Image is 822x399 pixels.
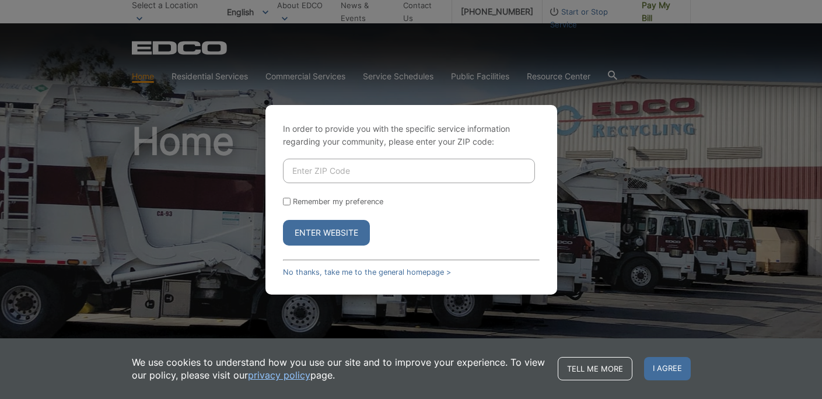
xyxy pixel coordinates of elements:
[132,356,546,381] p: We use cookies to understand how you use our site and to improve your experience. To view our pol...
[248,369,310,381] a: privacy policy
[558,357,632,380] a: Tell me more
[283,123,540,148] p: In order to provide you with the specific service information regarding your community, please en...
[644,357,691,380] span: I agree
[283,220,370,246] button: Enter Website
[293,197,383,206] label: Remember my preference
[283,159,535,183] input: Enter ZIP Code
[283,268,451,276] a: No thanks, take me to the general homepage >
